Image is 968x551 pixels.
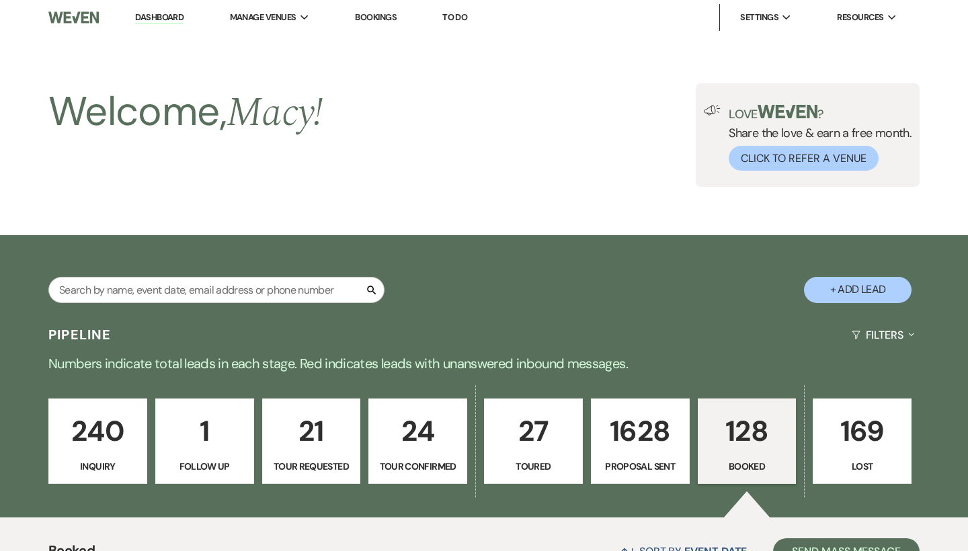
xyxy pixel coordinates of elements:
[707,409,788,454] p: 128
[155,398,254,484] a: 1Follow Up
[164,409,245,454] p: 1
[135,11,184,24] a: Dashboard
[740,11,778,24] span: Settings
[721,105,912,171] div: Share the love & earn a free month.
[698,398,797,484] a: 128Booked
[846,317,920,353] button: Filters
[821,409,903,454] p: 169
[729,105,912,120] p: Love ?
[164,459,245,474] p: Follow Up
[262,398,361,484] a: 21Tour Requested
[48,83,323,141] h2: Welcome,
[48,277,385,303] input: Search by name, event date, email address or phone number
[48,3,99,32] img: Weven Logo
[48,325,112,344] h3: Pipeline
[804,277,912,303] button: + Add Lead
[600,409,681,454] p: 1628
[493,459,574,474] p: Toured
[227,82,323,144] span: Macy !
[271,409,352,454] p: 21
[729,146,879,171] button: Click to Refer a Venue
[377,459,458,474] p: Tour Confirmed
[377,409,458,454] p: 24
[704,105,721,116] img: loud-speaker-illustration.svg
[57,459,138,474] p: Inquiry
[355,11,397,23] a: Bookings
[600,459,681,474] p: Proposal Sent
[821,459,903,474] p: Lost
[48,398,147,484] a: 240Inquiry
[271,459,352,474] p: Tour Requested
[493,409,574,454] p: 27
[368,398,467,484] a: 24Tour Confirmed
[707,459,788,474] p: Booked
[837,11,883,24] span: Resources
[442,11,467,23] a: To Do
[813,398,912,484] a: 169Lost
[484,398,583,484] a: 27Toured
[230,11,296,24] span: Manage Venues
[57,409,138,454] p: 240
[758,105,817,118] img: weven-logo-green.svg
[591,398,690,484] a: 1628Proposal Sent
